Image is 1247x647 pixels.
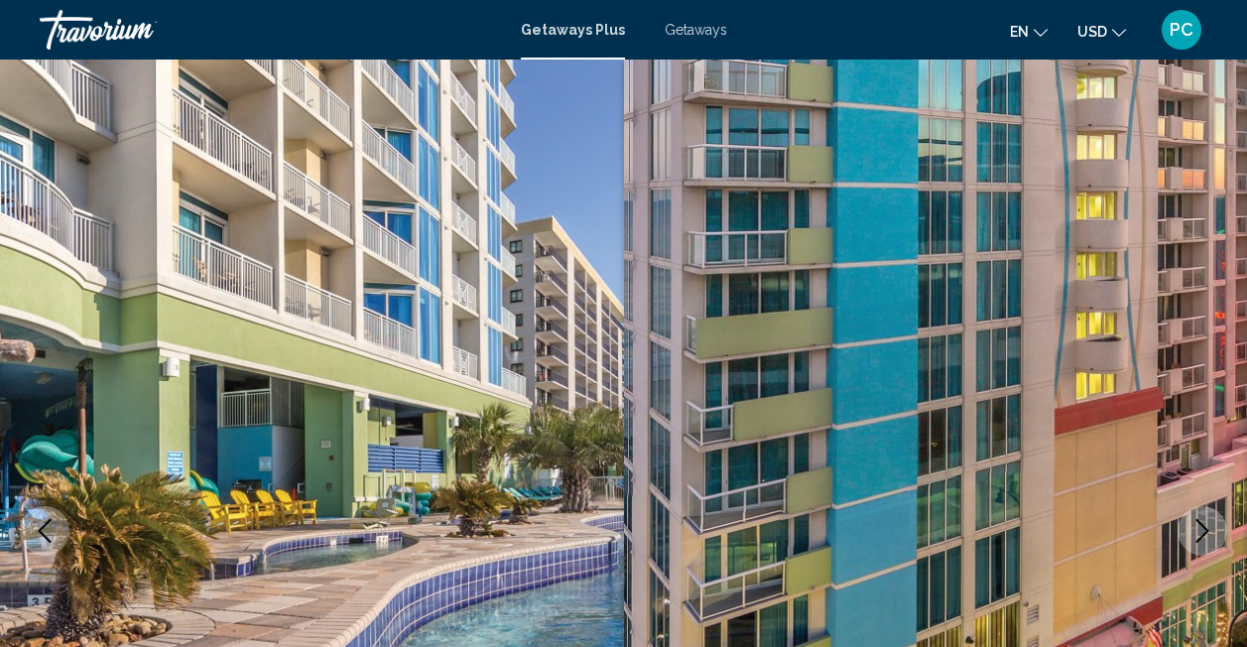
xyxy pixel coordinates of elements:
[1178,506,1227,556] button: Next image
[20,506,69,556] button: Previous image
[1170,20,1193,40] span: PC
[1168,568,1231,631] iframe: Button to launch messaging window
[1010,17,1048,46] button: Change language
[40,10,501,50] a: Travorium
[1156,9,1207,51] button: User Menu
[521,22,625,38] a: Getaways Plus
[1010,24,1029,40] span: en
[1077,24,1107,40] span: USD
[665,22,727,38] a: Getaways
[1077,17,1126,46] button: Change currency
